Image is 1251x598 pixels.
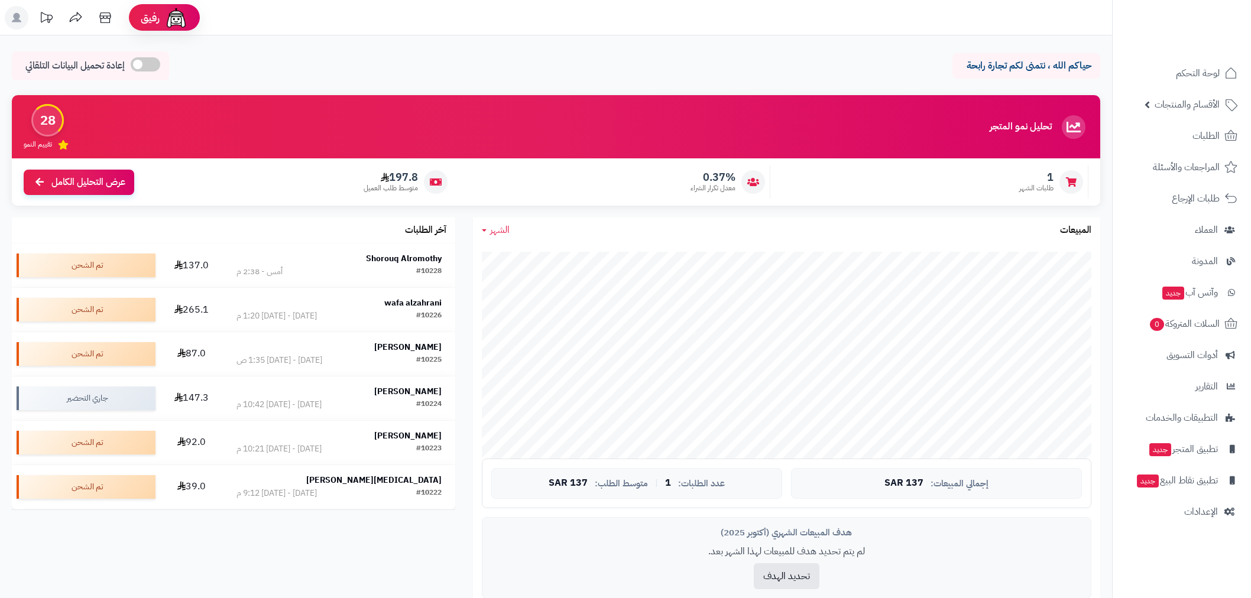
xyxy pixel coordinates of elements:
div: تم الشحن [17,431,155,454]
div: #10225 [416,355,442,366]
span: جديد [1137,474,1159,487]
a: المدونة [1120,247,1244,275]
span: الشهر [490,223,510,237]
span: 0 [1150,318,1165,331]
span: رفيق [141,11,160,25]
span: متوسط طلب العميل [364,183,418,193]
div: #10228 [416,266,442,278]
a: تحديثات المنصة [31,6,61,32]
div: [DATE] - [DATE] 9:12 م [236,487,317,499]
a: التطبيقات والخدمات [1120,404,1244,432]
span: إجمالي المبيعات: [931,479,989,489]
span: السلات المتروكة [1149,316,1220,332]
h3: تحليل نمو المتجر [990,122,1052,132]
a: أدوات التسويق [1120,341,1244,369]
span: 1 [665,478,671,489]
h3: آخر الطلبات [405,225,446,236]
span: الأقسام والمنتجات [1155,96,1220,113]
div: جاري التحضير [17,386,155,410]
span: معدل تكرار الشراء [691,183,735,193]
span: وآتس آب [1161,284,1218,301]
div: تم الشحن [17,342,155,366]
p: حياكم الله ، نتمنى لكم تجارة رابحة [961,59,1091,73]
div: [DATE] - [DATE] 10:21 م [236,443,322,455]
span: التطبيقات والخدمات [1146,409,1218,426]
h3: المبيعات [1060,225,1091,236]
span: الإعدادات [1184,503,1218,520]
span: متوسط الطلب: [595,479,648,489]
strong: wafa alzahrani [384,297,442,309]
div: #10222 [416,487,442,499]
div: تم الشحن [17,253,155,277]
strong: [MEDICAL_DATA][PERSON_NAME] [306,474,442,486]
span: المدونة [1192,253,1218,269]
span: تطبيق المتجر [1148,441,1218,457]
span: 1 [1019,171,1054,184]
strong: [PERSON_NAME] [374,430,442,442]
strong: [PERSON_NAME] [374,385,442,398]
div: تم الشحن [17,475,155,499]
div: هدف المبيعات الشهري (أكتوبر 2025) [491,526,1082,539]
td: 265.1 [160,288,223,331]
td: 92.0 [160,421,223,464]
span: تقييم النمو [24,139,52,149]
td: 147.3 [160,376,223,420]
a: عرض التحليل الكامل [24,170,134,195]
span: إعادة تحميل البيانات التلقائي [25,59,125,73]
a: تطبيق المتجرجديد [1120,435,1244,463]
span: طلبات الإرجاع [1172,190,1220,207]
button: تحديد الهدف [754,563,819,589]
span: جديد [1162,287,1184,300]
td: 39.0 [160,465,223,509]
span: 137 SAR [549,478,588,489]
span: 197.8 [364,171,418,184]
div: #10223 [416,443,442,455]
img: ai-face.png [164,6,188,30]
span: المراجعات والأسئلة [1153,159,1220,175]
a: التقارير [1120,372,1244,401]
span: تطبيق نقاط البيع [1136,472,1218,489]
div: [DATE] - [DATE] 10:42 م [236,399,322,411]
span: الطلبات [1192,128,1220,144]
div: #10226 [416,310,442,322]
span: عرض التحليل الكامل [51,175,125,189]
a: المراجعات والأسئلة [1120,153,1244,181]
a: تطبيق نقاط البيعجديد [1120,466,1244,495]
div: [DATE] - [DATE] 1:20 م [236,310,317,322]
a: لوحة التحكم [1120,59,1244,87]
a: وآتس آبجديد [1120,278,1244,307]
a: طلبات الإرجاع [1120,184,1244,213]
span: عدد الطلبات: [678,479,725,489]
a: العملاء [1120,216,1244,244]
span: التقارير [1195,378,1218,395]
div: [DATE] - [DATE] 1:35 ص [236,355,322,366]
span: أدوات التسويق [1166,347,1218,363]
td: 137.0 [160,243,223,287]
span: 0.37% [691,171,735,184]
a: الشهر [482,223,510,237]
a: الطلبات [1120,122,1244,150]
strong: Shorouq Alromothy [366,252,442,265]
span: لوحة التحكم [1176,65,1220,82]
div: أمس - 2:38 م [236,266,283,278]
strong: [PERSON_NAME] [374,341,442,353]
p: لم يتم تحديد هدف للمبيعات لهذا الشهر بعد. [491,545,1082,558]
td: 87.0 [160,332,223,376]
a: السلات المتروكة0 [1120,310,1244,338]
img: logo-2.png [1171,9,1240,34]
a: الإعدادات [1120,498,1244,526]
div: #10224 [416,399,442,411]
span: | [655,479,658,487]
span: 137 SAR [884,478,923,489]
span: جديد [1149,443,1171,456]
div: تم الشحن [17,298,155,321]
span: العملاء [1195,222,1218,238]
span: طلبات الشهر [1019,183,1054,193]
